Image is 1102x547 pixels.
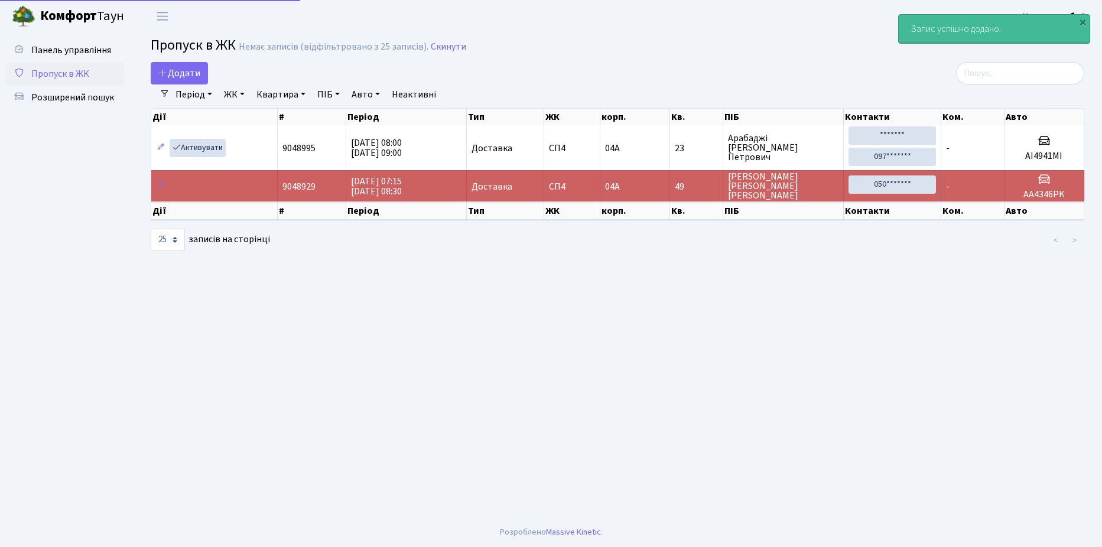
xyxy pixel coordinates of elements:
th: Ком. [941,109,1005,125]
select: записів на сторінці [151,229,185,251]
span: Таун [40,6,124,27]
th: Період [346,202,467,220]
a: Панель управління [6,38,124,62]
span: Панель управління [31,44,111,57]
th: Авто [1005,202,1084,220]
a: ЖК [219,84,249,105]
th: Дії [151,202,278,220]
th: корп. [600,109,670,125]
th: # [278,109,346,125]
span: Доставка [472,182,512,191]
b: Консьєрж б. 4. [1022,10,1088,23]
th: Кв. [670,202,723,220]
button: Переключити навігацію [148,6,177,26]
th: ЖК [544,202,600,220]
a: Консьєрж б. 4. [1022,9,1088,24]
h5: AI4941MI [1009,151,1079,162]
a: Пропуск в ЖК [6,62,124,86]
span: 23 [675,144,718,153]
a: Авто [347,84,385,105]
b: Комфорт [40,6,97,25]
span: СП4 [549,144,595,153]
span: 9048929 [282,180,316,193]
th: Контакти [844,202,941,220]
span: Арабаджі [PERSON_NAME] Петрович [728,134,838,162]
a: ПІБ [313,84,344,105]
th: Тип [467,109,544,125]
th: Кв. [670,109,723,125]
a: Додати [151,62,208,84]
th: Період [346,109,467,125]
span: Пропуск в ЖК [31,67,89,80]
img: logo.png [12,5,35,28]
span: Доставка [472,144,512,153]
span: Додати [158,67,200,80]
span: СП4 [549,182,595,191]
span: [DATE] 08:00 [DATE] 09:00 [351,136,402,159]
div: Немає записів (відфільтровано з 25 записів). [239,41,428,53]
a: Активувати [170,139,226,157]
th: ЖК [544,109,600,125]
th: Контакти [844,109,941,125]
span: - [946,142,950,155]
a: Розширений пошук [6,86,124,109]
th: Дії [151,109,278,125]
a: Massive Kinetic [546,526,601,538]
th: ПІБ [723,202,844,220]
input: Пошук... [956,62,1084,84]
a: Скинути [431,41,466,53]
span: Розширений пошук [31,91,114,104]
div: Розроблено . [500,526,603,539]
a: Період [171,84,217,105]
th: # [278,202,346,220]
span: 04А [605,142,620,155]
span: 9048995 [282,142,316,155]
span: - [946,180,950,193]
span: 04А [605,180,620,193]
th: Тип [467,202,544,220]
th: Ком. [941,202,1005,220]
label: записів на сторінці [151,229,270,251]
div: × [1077,16,1088,28]
a: Неактивні [387,84,441,105]
span: 49 [675,182,718,191]
h5: AA4346PK [1009,189,1079,200]
div: Запис успішно додано. [899,15,1090,43]
span: [PERSON_NAME] [PERSON_NAME] [PERSON_NAME] [728,172,838,200]
th: Авто [1005,109,1084,125]
th: корп. [600,202,670,220]
th: ПІБ [723,109,844,125]
span: Пропуск в ЖК [151,35,236,56]
span: [DATE] 07:15 [DATE] 08:30 [351,175,402,198]
a: Квартира [252,84,310,105]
